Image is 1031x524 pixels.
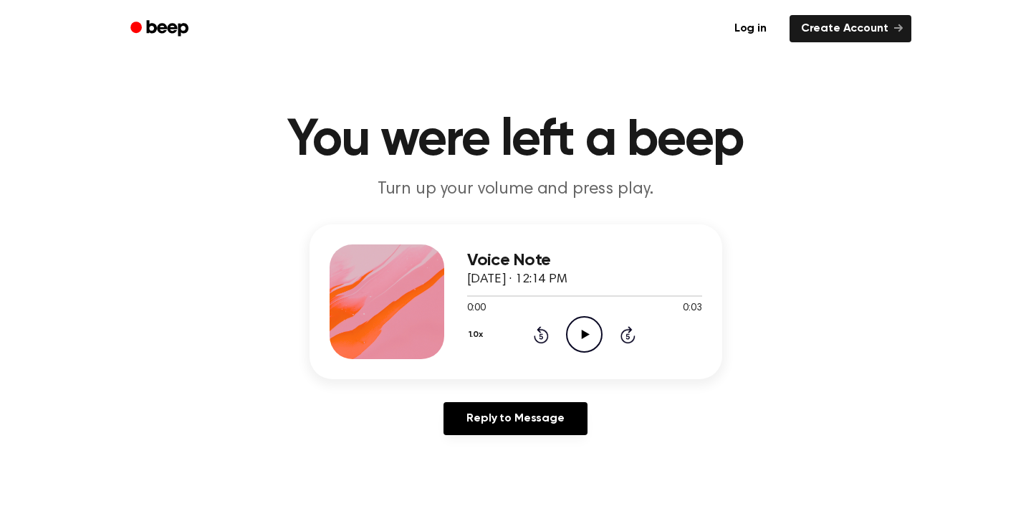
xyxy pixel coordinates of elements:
[683,301,701,316] span: 0:03
[720,12,781,45] a: Log in
[149,115,883,166] h1: You were left a beep
[443,402,587,435] a: Reply to Message
[467,323,489,347] button: 1.0x
[467,251,702,270] h3: Voice Note
[467,273,567,286] span: [DATE] · 12:14 PM
[467,301,486,316] span: 0:00
[241,178,791,201] p: Turn up your volume and press play.
[790,15,911,42] a: Create Account
[120,15,201,43] a: Beep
